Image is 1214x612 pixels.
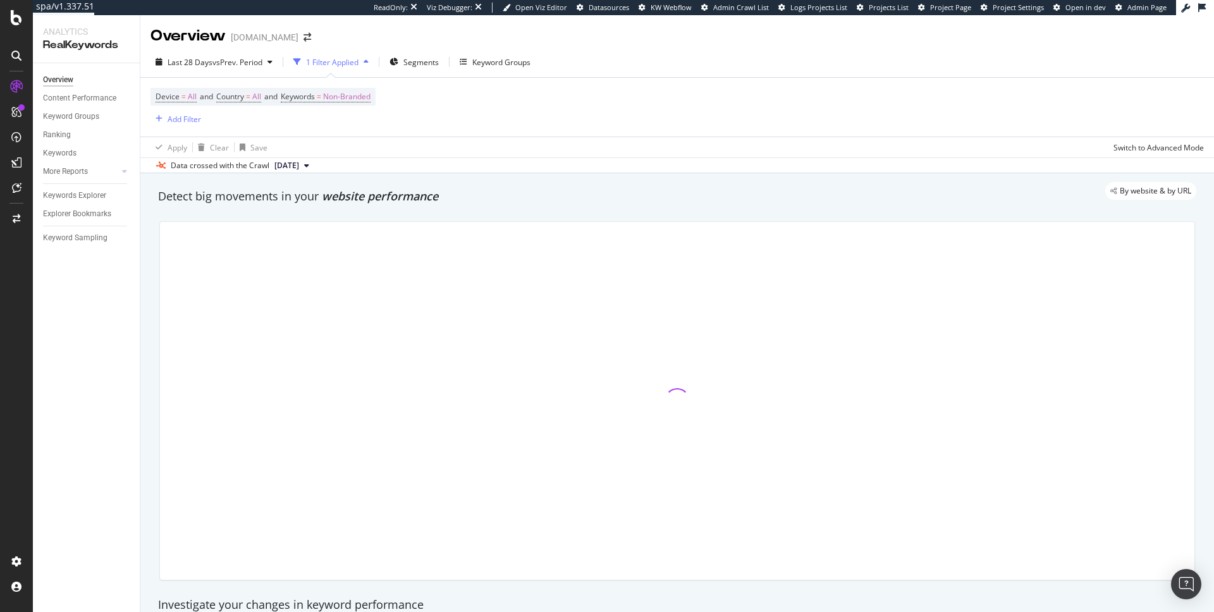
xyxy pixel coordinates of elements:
a: Open Viz Editor [503,3,567,13]
a: Project Settings [981,3,1044,13]
div: Keywords [43,147,77,160]
a: Overview [43,73,131,87]
div: Apply [168,142,187,153]
a: Keyword Groups [43,110,131,123]
span: Country [216,91,244,102]
div: arrow-right-arrow-left [303,33,311,42]
span: Datasources [589,3,629,12]
a: Keywords [43,147,131,160]
button: Apply [150,137,187,157]
a: More Reports [43,165,118,178]
span: Open Viz Editor [515,3,567,12]
a: Datasources [577,3,629,13]
div: legacy label [1105,182,1196,200]
span: KW Webflow [651,3,692,12]
a: Open in dev [1053,3,1106,13]
span: Open in dev [1065,3,1106,12]
div: Save [250,142,267,153]
div: Keyword Sampling [43,231,107,245]
div: Content Performance [43,92,116,105]
span: = [181,91,186,102]
a: Projects List [857,3,909,13]
a: Logs Projects List [778,3,847,13]
a: Admin Crawl List [701,3,769,13]
div: ReadOnly: [374,3,408,13]
div: Viz Debugger: [427,3,472,13]
span: = [246,91,250,102]
button: Add Filter [150,111,201,126]
span: By website & by URL [1120,187,1191,195]
span: Admin Page [1127,3,1167,12]
div: Overview [150,25,226,47]
span: Keywords [281,91,315,102]
a: KW Webflow [639,3,692,13]
a: Content Performance [43,92,131,105]
button: [DATE] [269,158,314,173]
span: = [317,91,321,102]
a: Keywords Explorer [43,189,131,202]
a: Admin Page [1115,3,1167,13]
span: All [252,88,261,106]
div: Keywords Explorer [43,189,106,202]
a: Ranking [43,128,131,142]
div: Analytics [43,25,130,38]
div: 1 Filter Applied [306,57,359,68]
span: Device [156,91,180,102]
button: Last 28 DaysvsPrev. Period [150,52,278,72]
span: Projects List [869,3,909,12]
div: Clear [210,142,229,153]
span: Logs Projects List [790,3,847,12]
span: Admin Crawl List [713,3,769,12]
span: Last 28 Days [168,57,212,68]
div: Open Intercom Messenger [1171,569,1201,599]
span: 2025 Sep. 23rd [274,160,299,171]
div: RealKeywords [43,38,130,52]
a: Project Page [918,3,971,13]
span: Segments [403,57,439,68]
span: Project Page [930,3,971,12]
div: Explorer Bookmarks [43,207,111,221]
span: All [188,88,197,106]
span: Project Settings [993,3,1044,12]
button: Segments [384,52,444,72]
a: Keyword Sampling [43,231,131,245]
span: Non-Branded [323,88,371,106]
div: Keyword Groups [43,110,99,123]
div: Overview [43,73,73,87]
div: [DOMAIN_NAME] [231,31,298,44]
span: vs Prev. Period [212,57,262,68]
button: Save [235,137,267,157]
span: and [264,91,278,102]
button: 1 Filter Applied [288,52,374,72]
div: More Reports [43,165,88,178]
span: and [200,91,213,102]
div: Add Filter [168,114,201,125]
div: Keyword Groups [472,57,530,68]
div: Ranking [43,128,71,142]
button: Clear [193,137,229,157]
button: Keyword Groups [455,52,536,72]
div: Data crossed with the Crawl [171,160,269,171]
div: Switch to Advanced Mode [1113,142,1204,153]
a: Explorer Bookmarks [43,207,131,221]
button: Switch to Advanced Mode [1108,137,1204,157]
